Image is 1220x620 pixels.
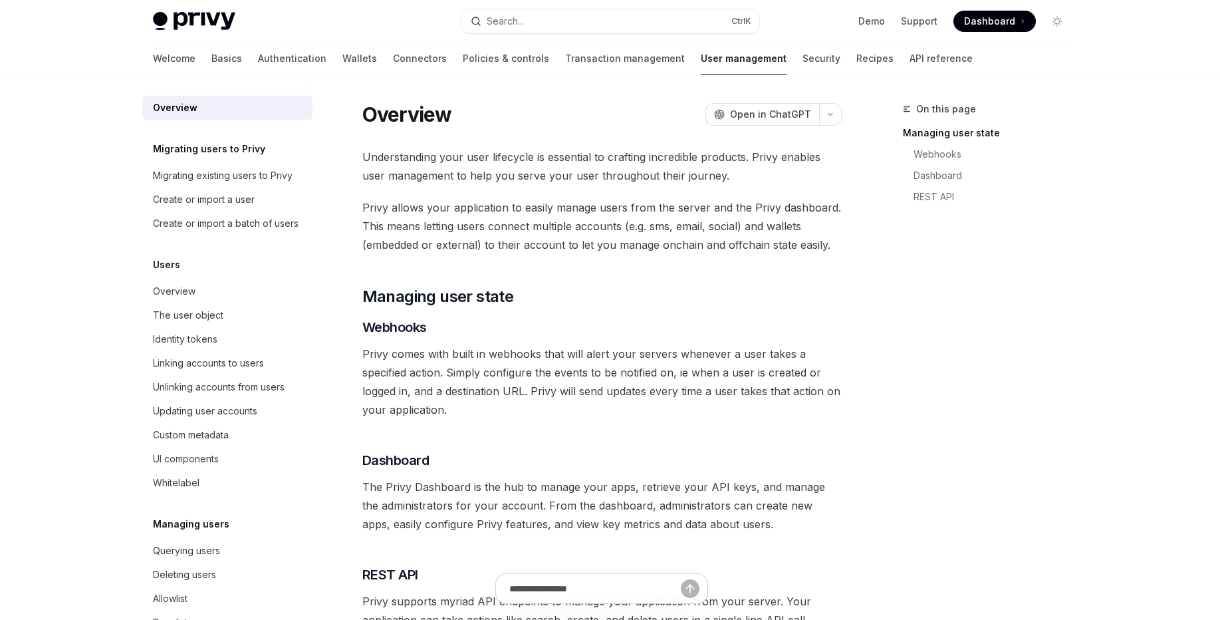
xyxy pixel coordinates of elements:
[153,516,229,532] h5: Managing users
[153,168,293,184] div: Migrating existing users to Privy
[362,318,427,337] span: Webhooks
[153,567,216,583] div: Deleting users
[153,427,229,443] div: Custom metadata
[142,188,312,212] a: Create or import a user
[142,351,312,375] a: Linking accounts to users
[914,186,1078,208] a: REST API
[153,355,264,371] div: Linking accounts to users
[565,43,685,75] a: Transaction management
[802,43,840,75] a: Security
[258,43,326,75] a: Authentication
[701,43,787,75] a: User management
[463,43,549,75] a: Policies & controls
[953,11,1036,32] a: Dashboard
[914,144,1078,165] a: Webhooks
[362,451,429,470] span: Dashboard
[153,451,219,467] div: UI components
[153,331,217,347] div: Identity tokens
[362,565,418,584] span: REST API
[142,447,312,471] a: UI components
[153,475,199,491] div: Whitelabel
[916,101,976,117] span: On this page
[142,279,312,303] a: Overview
[342,43,377,75] a: Wallets
[362,286,514,307] span: Managing user state
[153,403,257,419] div: Updating user accounts
[705,103,819,126] button: Open in ChatGPT
[393,43,447,75] a: Connectors
[142,399,312,423] a: Updating user accounts
[153,307,223,323] div: The user object
[211,43,242,75] a: Basics
[856,43,894,75] a: Recipes
[142,563,312,587] a: Deleting users
[901,15,937,28] a: Support
[362,148,842,185] span: Understanding your user lifecycle is essential to crafting incredible products. Privy enables use...
[142,471,312,495] a: Whitelabel
[142,539,312,563] a: Querying users
[362,102,452,126] h1: Overview
[487,13,524,29] div: Search...
[153,257,180,273] h5: Users
[142,587,312,611] a: Allowlist
[142,423,312,447] a: Custom metadata
[142,164,312,188] a: Migrating existing users to Privy
[153,591,187,607] div: Allowlist
[1046,11,1068,32] button: Toggle dark mode
[903,122,1078,144] a: Managing user state
[362,478,842,534] span: The Privy Dashboard is the hub to manage your apps, retrieve your API keys, and manage the admini...
[362,198,842,254] span: Privy allows your application to easily manage users from the server and the Privy dashboard. Thi...
[964,15,1015,28] span: Dashboard
[153,43,195,75] a: Welcome
[153,100,197,116] div: Overview
[142,327,312,351] a: Identity tokens
[362,345,842,419] span: Privy comes with built in webhooks that will alert your servers whenever a user takes a specified...
[730,108,811,121] span: Open in ChatGPT
[153,379,285,395] div: Unlinking accounts from users
[142,303,312,327] a: The user object
[153,283,195,299] div: Overview
[142,96,312,120] a: Overview
[461,9,759,33] button: Search...CtrlK
[858,15,885,28] a: Demo
[142,375,312,399] a: Unlinking accounts from users
[153,141,265,157] h5: Migrating users to Privy
[153,12,235,31] img: light logo
[914,165,1078,186] a: Dashboard
[153,216,299,232] div: Create or import a batch of users
[731,16,751,27] span: Ctrl K
[142,212,312,235] a: Create or import a batch of users
[153,543,220,559] div: Querying users
[910,43,973,75] a: API reference
[681,579,699,598] button: Send message
[153,192,255,208] div: Create or import a user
